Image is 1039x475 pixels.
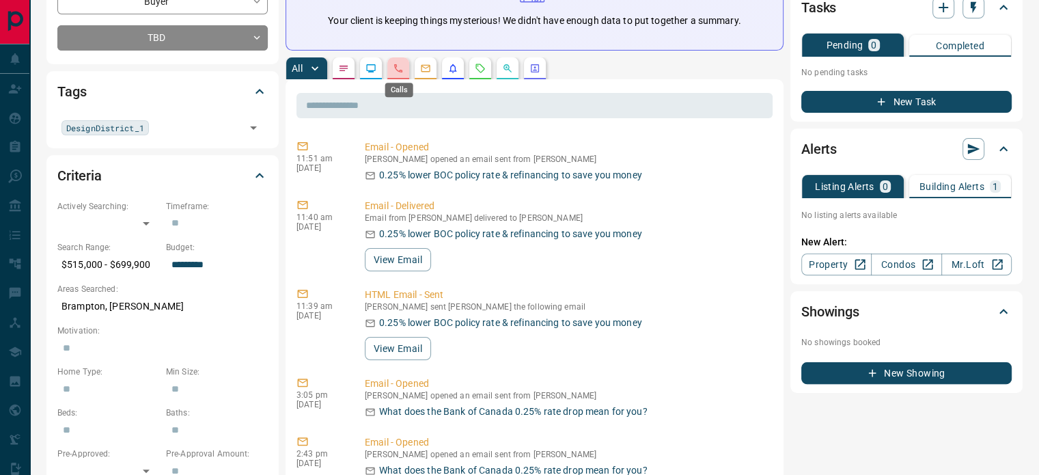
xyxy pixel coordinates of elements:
p: [DATE] [296,311,344,321]
div: Criteria [57,159,268,192]
p: [PERSON_NAME] opened an email sent from [PERSON_NAME] [365,154,767,164]
div: Alerts [801,133,1012,165]
p: 0 [871,40,876,50]
p: What does the Bank of Canada 0.25% rate drop mean for you? [379,405,648,419]
p: No showings booked [801,336,1012,349]
p: Min Size: [166,366,268,378]
div: TBD [57,25,268,51]
p: 11:51 am [296,154,344,163]
svg: Requests [475,63,486,74]
p: Building Alerts [919,182,984,191]
p: All [292,64,303,73]
p: No pending tasks [801,62,1012,83]
button: New Showing [801,362,1012,384]
p: 0 [883,182,888,191]
a: Condos [871,254,941,275]
button: Open [244,118,263,137]
p: 2:43 pm [296,449,344,459]
span: DesignDistrict_1 [66,121,144,135]
p: Email - Opened [365,435,767,450]
svg: Notes [338,63,349,74]
svg: Emails [420,63,431,74]
p: Email from [PERSON_NAME] delivered to [PERSON_NAME] [365,213,767,223]
div: Tags [57,75,268,108]
svg: Lead Browsing Activity [365,63,376,74]
p: [PERSON_NAME] opened an email sent from [PERSON_NAME] [365,450,767,459]
p: Pre-Approval Amount: [166,448,268,460]
p: Budget: [166,241,268,254]
p: Home Type: [57,366,159,378]
p: [PERSON_NAME] sent [PERSON_NAME] the following email [365,302,767,312]
p: Pending [826,40,863,50]
svg: Opportunities [502,63,513,74]
p: 0.25% lower BOC policy rate & refinancing to save you money [379,316,642,330]
p: 1 [993,182,998,191]
p: No listing alerts available [801,209,1012,221]
p: Motivation: [57,325,268,337]
p: 0.25% lower BOC policy rate & refinancing to save you money [379,227,642,241]
button: View Email [365,337,431,360]
p: Actively Searching: [57,200,159,213]
p: Beds: [57,407,159,419]
p: New Alert: [801,235,1012,249]
h2: Criteria [57,165,102,187]
p: Areas Searched: [57,283,268,295]
p: 11:40 am [296,213,344,222]
svg: Listing Alerts [447,63,458,74]
h2: Alerts [801,138,837,160]
a: Mr.Loft [941,254,1012,275]
p: Baths: [166,407,268,419]
p: [DATE] [296,459,344,468]
div: Calls [385,83,413,97]
p: Email - Opened [365,377,767,391]
p: Brampton, [PERSON_NAME] [57,295,268,318]
a: Property [801,254,872,275]
div: Showings [801,295,1012,328]
h2: Tags [57,81,86,103]
p: 3:05 pm [296,390,344,400]
p: HTML Email - Sent [365,288,767,302]
p: [DATE] [296,222,344,232]
button: View Email [365,248,431,271]
svg: Agent Actions [529,63,540,74]
p: Pre-Approved: [57,448,159,460]
button: New Task [801,91,1012,113]
p: Listing Alerts [815,182,874,191]
p: Email - Opened [365,140,767,154]
p: Timeframe: [166,200,268,213]
h2: Showings [801,301,859,323]
p: 0.25% lower BOC policy rate & refinancing to save you money [379,168,642,182]
p: Search Range: [57,241,159,254]
p: Your client is keeping things mysterious! We didn't have enough data to put together a summary. [328,14,740,28]
p: $515,000 - $699,900 [57,254,159,276]
p: Email - Delivered [365,199,767,213]
svg: Calls [393,63,404,74]
p: [DATE] [296,400,344,409]
p: [DATE] [296,163,344,173]
p: [PERSON_NAME] opened an email sent from [PERSON_NAME] [365,391,767,401]
p: Completed [936,41,984,51]
p: 11:39 am [296,301,344,311]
